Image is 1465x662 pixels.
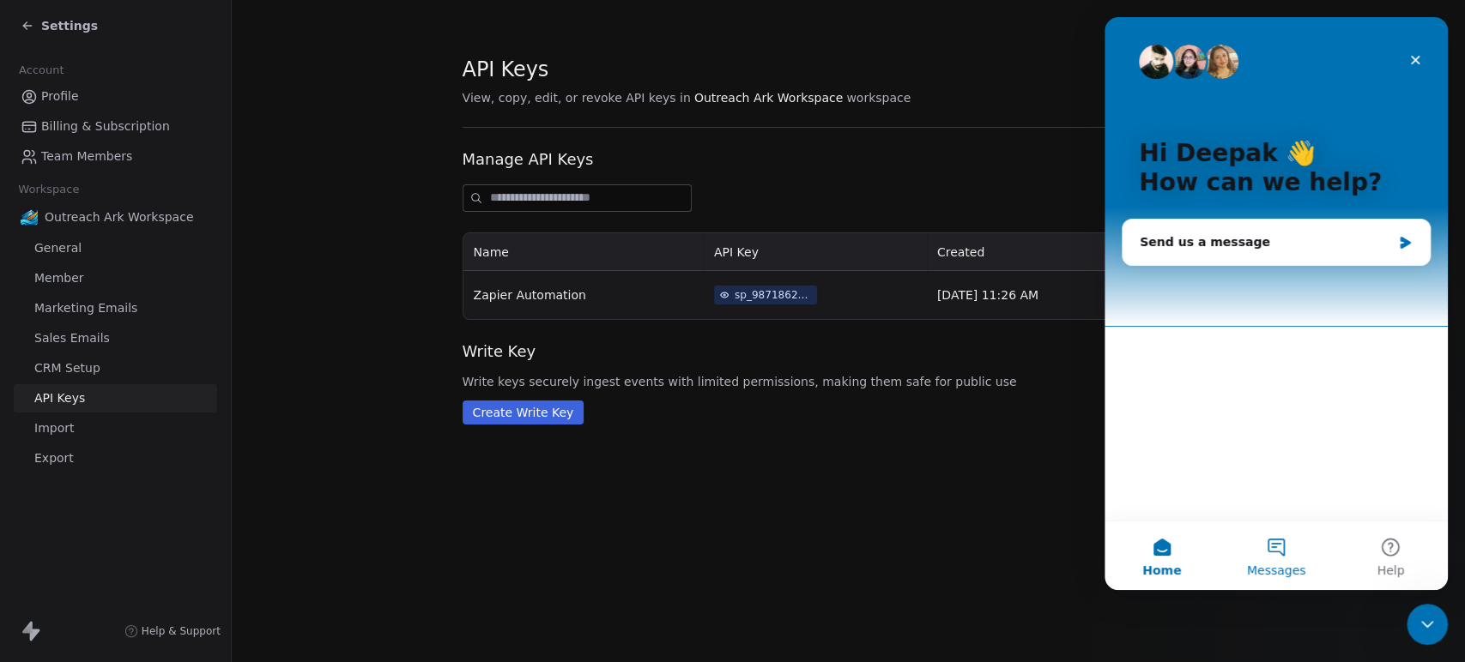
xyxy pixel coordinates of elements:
a: Help & Support [124,624,221,638]
a: Billing & Subscription [14,112,217,141]
span: API Key [714,245,759,259]
img: Outreach_Ark_Favicon.png [21,208,38,226]
span: Zapier Automation [474,288,586,302]
td: [DATE] 11:26 AM [927,271,1147,319]
span: Workspace [11,177,87,202]
span: API Keys [463,57,548,82]
span: Settings [41,17,98,34]
a: Marketing Emails [14,294,217,322]
span: Account [11,57,71,83]
span: Sales Emails [34,329,110,347]
span: Outreach Ark Workspace [694,89,843,106]
a: API Keys [14,384,217,412]
span: Team Members [41,147,132,165]
a: Team Members [14,142,217,171]
span: Help & Support [142,624,221,638]
span: Marketing Emails [34,299,137,317]
button: Create Write Key [463,400,584,424]
span: CRM Setup [34,359,100,377]
div: sp_9871862ef7764a839999a41fbde2a3a2 [735,287,812,303]
span: Outreach Ark Workspace [45,208,193,226]
a: Import [14,414,217,442]
span: Import [34,419,74,437]
span: Write keys securely ingest events with limited permissions, making them safe for public use [463,373,1235,390]
a: Member [14,264,217,292]
a: Export [14,444,217,472]
a: Settings [21,17,98,34]
span: Export [34,449,74,467]
span: Billing & Subscription [41,117,170,135]
a: Profile [14,82,217,111]
iframe: Intercom live chat [1407,604,1448,645]
span: Manage API Keys [463,148,1235,171]
span: Profile [41,87,79,105]
a: General [14,234,217,262]
span: Name [474,245,509,259]
a: Sales Emails [14,324,217,352]
span: Member [34,269,84,287]
iframe: Intercom live chat [1105,17,1448,590]
span: General [34,239,82,257]
span: API Keys [34,389,85,407]
span: View, copy, edit, or revoke API keys in workspace [463,89,1235,106]
span: Created [937,245,984,259]
span: Write Key [463,340,1235,363]
a: CRM Setup [14,354,217,382]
